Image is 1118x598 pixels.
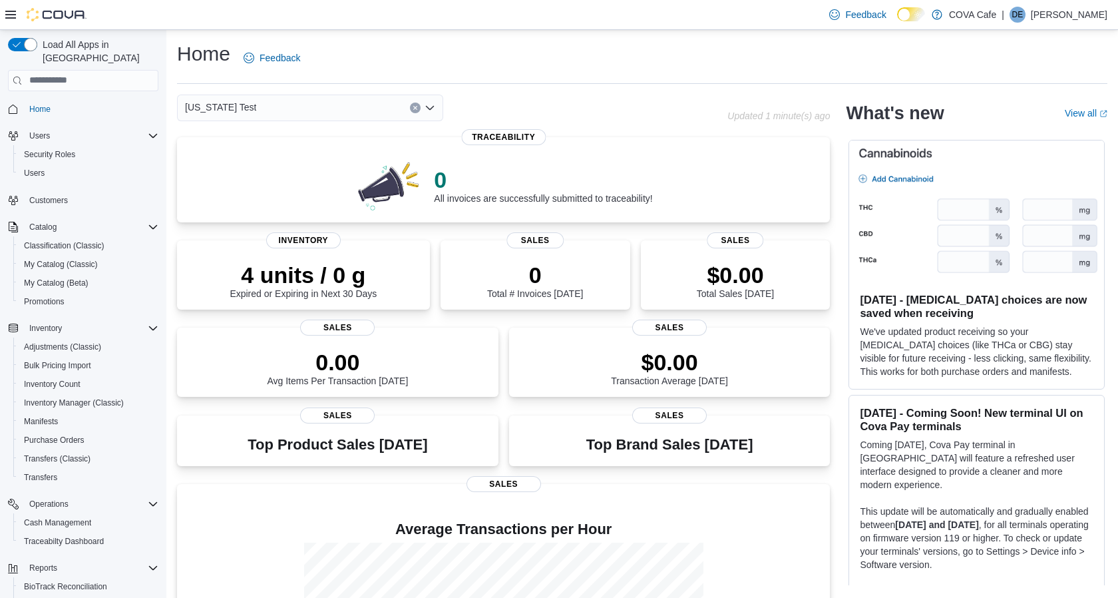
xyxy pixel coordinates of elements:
[13,412,164,431] button: Manifests
[19,147,81,162] a: Security Roles
[24,360,91,371] span: Bulk Pricing Import
[24,517,91,528] span: Cash Management
[19,432,158,448] span: Purchase Orders
[19,256,158,272] span: My Catalog (Classic)
[19,515,96,531] a: Cash Management
[13,145,164,164] button: Security Roles
[632,408,707,424] span: Sales
[24,240,104,251] span: Classification (Classic)
[3,319,164,338] button: Inventory
[1099,110,1107,118] svg: External link
[19,358,96,374] a: Bulk Pricing Import
[1010,7,1025,23] div: Dave Emmett
[19,414,158,430] span: Manifests
[846,103,944,124] h2: What's new
[267,349,408,376] p: 0.00
[410,103,421,113] button: Clear input
[895,519,978,530] strong: [DATE] and [DATE]
[13,375,164,394] button: Inventory Count
[185,99,256,115] span: [US_STATE] Test
[19,395,158,411] span: Inventory Manager (Classic)
[697,262,774,299] div: Total Sales [DATE]
[19,358,158,374] span: Bulk Pricing Import
[506,232,563,248] span: Sales
[434,166,652,193] p: 0
[632,320,707,336] span: Sales
[19,294,70,310] a: Promotions
[19,147,158,162] span: Security Roles
[24,435,85,446] span: Purchase Orders
[13,255,164,274] button: My Catalog (Classic)
[24,560,63,576] button: Reports
[860,325,1093,378] p: We've updated product receiving so your [MEDICAL_DATA] choices (like THCa or CBG) stay visible fo...
[3,99,164,119] button: Home
[29,222,57,232] span: Catalog
[19,256,103,272] a: My Catalog (Classic)
[487,262,583,288] p: 0
[19,515,158,531] span: Cash Management
[24,581,107,592] span: BioTrack Reconciliation
[425,103,435,113] button: Open list of options
[19,414,63,430] a: Manifests
[611,349,728,376] p: $0.00
[19,339,106,355] a: Adjustments (Classic)
[24,278,89,288] span: My Catalog (Beta)
[24,128,158,144] span: Users
[24,192,73,208] a: Customers
[260,51,300,65] span: Feedback
[13,431,164,449] button: Purchase Orders
[27,8,87,21] img: Cova
[29,104,51,115] span: Home
[238,45,305,71] a: Feedback
[19,376,86,392] a: Inventory Count
[13,338,164,356] button: Adjustments (Classic)
[611,349,728,386] div: Transaction Average [DATE]
[1002,7,1004,23] p: |
[24,101,158,117] span: Home
[860,293,1093,320] h3: [DATE] - [MEDICAL_DATA] choices are now saved when receiving
[29,195,68,206] span: Customers
[434,166,652,204] div: All invoices are successfully submitted to traceability!
[3,559,164,577] button: Reports
[266,232,341,248] span: Inventory
[13,394,164,412] button: Inventory Manager (Classic)
[24,496,74,512] button: Operations
[19,579,158,595] span: BioTrack Reconciliation
[19,533,109,549] a: Traceabilty Dashboard
[24,342,101,352] span: Adjustments (Classic)
[19,275,158,291] span: My Catalog (Beta)
[727,111,830,121] p: Updated 1 minute(s) ago
[19,339,158,355] span: Adjustments (Classic)
[29,499,69,509] span: Operations
[19,579,112,595] a: BioTrack Reconciliation
[24,496,158,512] span: Operations
[586,437,753,453] h3: Top Brand Sales [DATE]
[13,292,164,311] button: Promotions
[24,149,75,160] span: Security Roles
[19,165,50,181] a: Users
[24,536,104,547] span: Traceabilty Dashboard
[1065,108,1107,119] a: View allExternal link
[188,521,819,537] h4: Average Transactions per Hour
[461,129,546,145] span: Traceability
[897,7,925,21] input: Dark Mode
[1031,7,1107,23] p: [PERSON_NAME]
[3,218,164,236] button: Catalog
[24,219,158,235] span: Catalog
[355,158,424,212] img: 0
[29,323,62,334] span: Inventory
[24,379,81,390] span: Inventory Count
[13,356,164,375] button: Bulk Pricing Import
[19,451,96,467] a: Transfers (Classic)
[19,451,158,467] span: Transfers (Classic)
[24,560,158,576] span: Reports
[24,168,45,178] span: Users
[13,513,164,532] button: Cash Management
[29,131,50,141] span: Users
[949,7,996,23] p: COVA Cafe
[267,349,408,386] div: Avg Items Per Transaction [DATE]
[19,395,129,411] a: Inventory Manager (Classic)
[487,262,583,299] div: Total # Invoices [DATE]
[860,505,1093,571] p: This update will be automatically and gradually enabled between , for all terminals operating on ...
[24,320,67,336] button: Inventory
